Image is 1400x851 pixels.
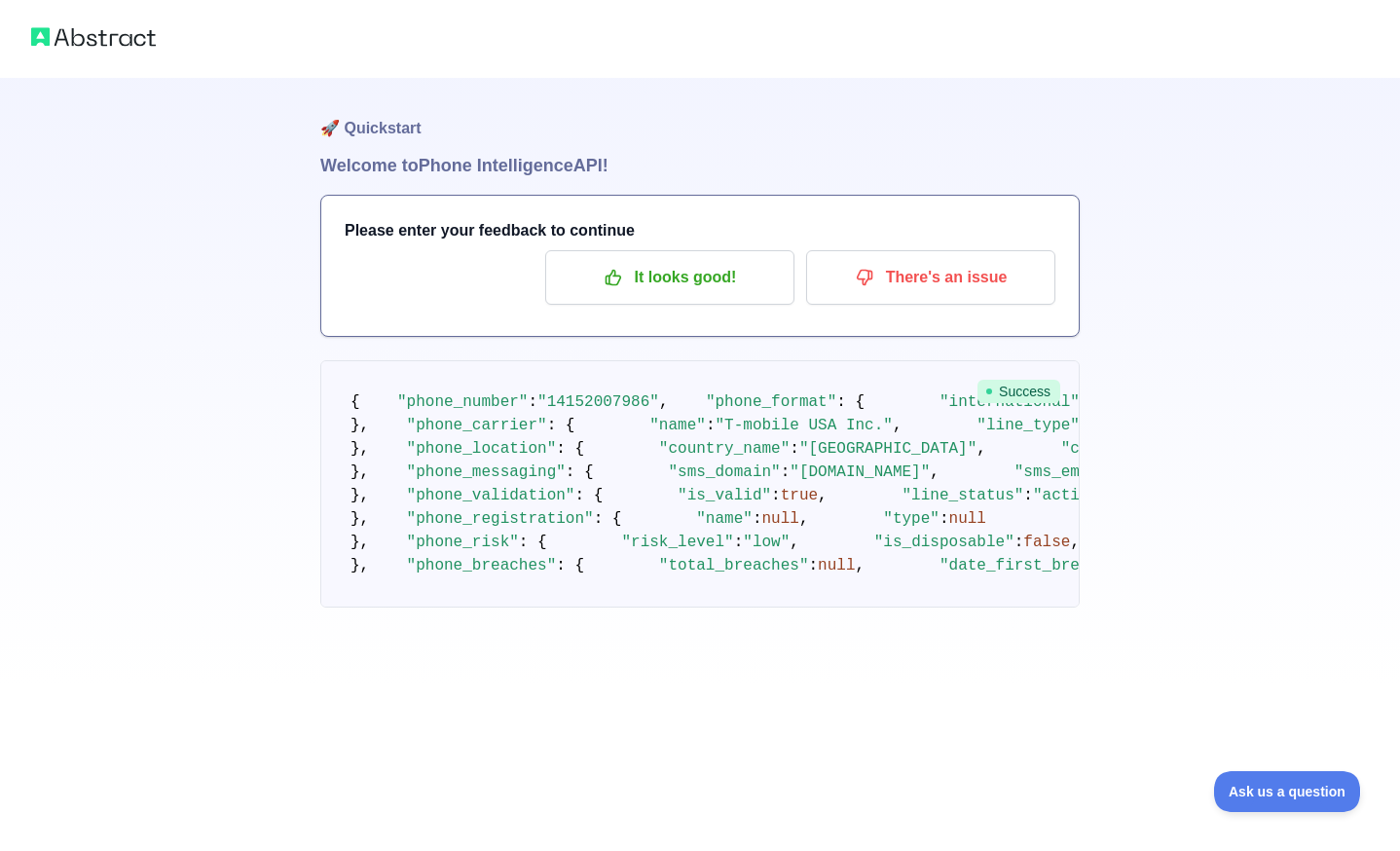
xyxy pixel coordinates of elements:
span: : { [547,417,575,434]
span: : [1014,534,1024,551]
span: , [659,393,669,411]
button: It looks good! [545,250,794,305]
p: There's an issue [821,261,1041,294]
span: "sms_domain" [668,463,780,481]
h1: 🚀 Quickstart [320,78,1080,152]
span: : { [836,393,865,411]
span: "name" [696,510,753,528]
span: true [781,487,818,504]
span: : [790,440,799,458]
span: "phone_messaging" [407,463,566,481]
span: "phone_location" [407,440,557,458]
span: "country_name" [659,440,790,458]
span: "country_code" [1061,440,1192,458]
span: null [761,510,798,528]
span: : [939,510,949,528]
iframe: Toggle Customer Support [1214,771,1361,812]
span: "phone_validation" [407,487,575,504]
span: "phone_format" [706,393,836,411]
span: "type" [883,510,939,528]
h3: Please enter your feedback to continue [345,219,1055,242]
span: "line_status" [903,487,1024,504]
span: , [976,440,986,458]
h1: Welcome to Phone Intelligence API! [320,152,1080,179]
span: : [1023,487,1033,504]
span: false [1023,534,1070,551]
span: , [799,510,809,528]
span: , [1070,534,1080,551]
button: There's an issue [806,250,1055,305]
span: "phone_carrier" [407,417,547,434]
span: "sms_email" [1014,463,1118,481]
span: Success [977,380,1060,403]
span: : { [594,510,622,528]
span: : { [566,463,594,481]
span: "active" [1033,487,1108,504]
span: "phone_number" [397,393,528,411]
span: : [808,557,818,574]
span: null [949,510,986,528]
span: "is_valid" [678,487,771,504]
span: null [818,557,855,574]
span: "phone_registration" [407,510,594,528]
span: "total_breaches" [659,557,809,574]
span: : [706,417,716,434]
span: : { [556,440,584,458]
span: "low" [743,534,790,551]
img: Abstract logo [31,23,156,51]
span: : [771,487,781,504]
span: : { [574,487,603,504]
span: "14152007986" [537,393,659,411]
span: "phone_breaches" [407,557,557,574]
span: : { [519,534,547,551]
span: : [528,393,537,411]
span: , [818,487,828,504]
span: , [893,417,903,434]
span: "international" [939,393,1080,411]
p: It looks good! [560,261,780,294]
span: "risk_level" [621,534,733,551]
span: "T-mobile USA Inc." [715,417,892,434]
span: "is_disposable" [874,534,1014,551]
span: , [930,463,939,481]
span: "[DOMAIN_NAME]" [790,463,930,481]
span: : [753,510,762,528]
span: "name" [649,417,706,434]
span: : { [556,557,584,574]
span: : [781,463,791,481]
span: { [350,393,360,411]
span: , [790,534,799,551]
span: "date_first_breached" [939,557,1136,574]
span: "[GEOGRAPHIC_DATA]" [799,440,976,458]
span: "line_type" [976,417,1080,434]
span: , [856,557,866,574]
span: : [734,534,744,551]
span: "phone_risk" [407,534,519,551]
